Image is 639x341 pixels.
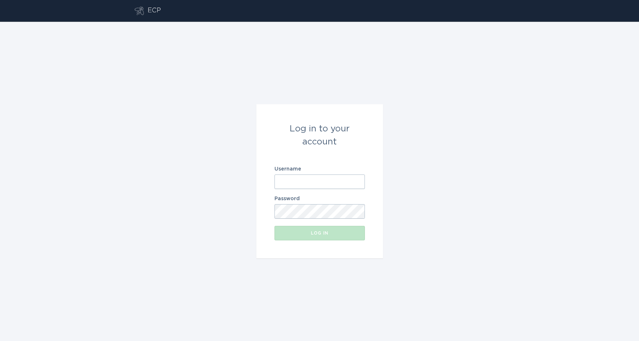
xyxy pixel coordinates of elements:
div: Log in to your account [274,122,365,148]
div: ECP [148,7,161,15]
div: Log in [278,231,361,235]
label: Username [274,167,365,172]
label: Password [274,196,365,201]
button: Go to dashboard [135,7,144,15]
button: Log in [274,226,365,240]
